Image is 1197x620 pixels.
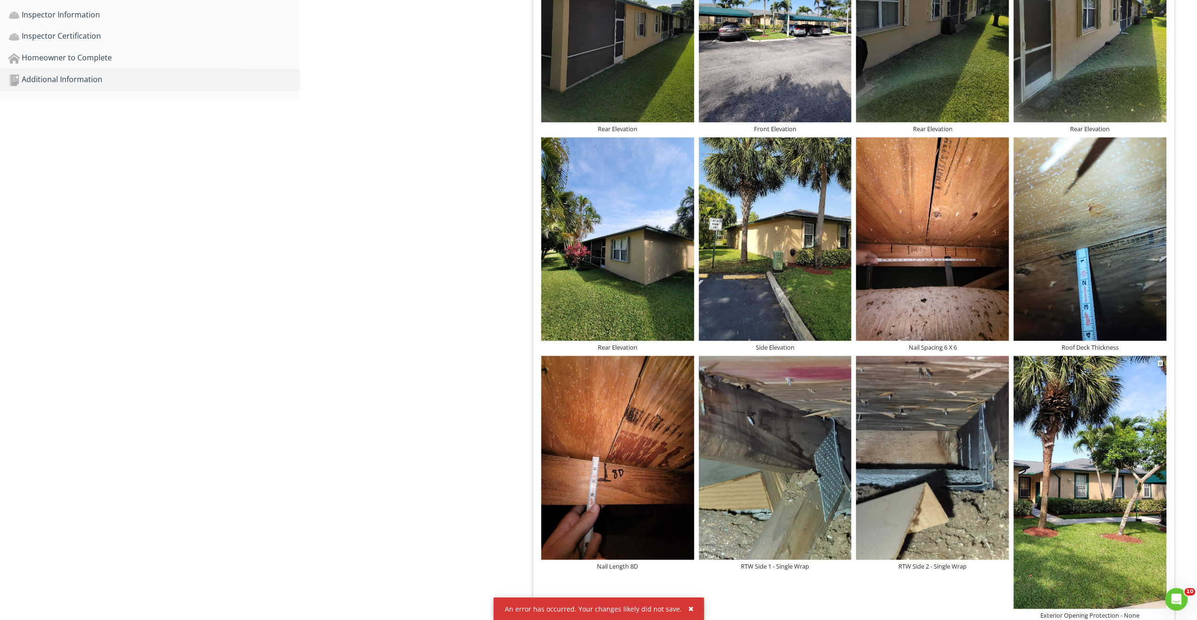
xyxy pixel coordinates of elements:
[8,74,299,86] div: Additional Information
[1013,612,1166,619] div: Exterior Opening Protection - None
[1013,137,1166,341] img: data
[699,356,852,560] img: data
[541,137,694,341] img: photo.jpg
[1165,588,1188,611] iframe: Intercom live chat
[8,52,299,64] div: Homeowner to Complete
[1184,588,1195,595] span: 10
[1013,125,1166,133] div: Rear Elevation
[856,356,1009,560] img: data
[541,344,694,351] div: Rear Elevation
[541,356,694,560] img: data
[699,125,852,133] div: Front Elevation
[856,562,1009,570] div: RTW Side 2 - Single Wrap
[8,9,299,21] div: Inspector Information
[856,125,1009,133] div: Rear Elevation
[8,30,299,42] div: Inspector Certification
[1013,344,1166,351] div: Roof Deck Thickness
[699,137,852,341] img: photo.jpg
[541,125,694,133] div: Rear Elevation
[699,562,852,570] div: RTW Side 1 - Single Wrap
[1013,356,1166,608] img: data
[856,137,1009,341] img: data
[494,597,704,620] div: An error has occurred. Your changes likely did not save.
[699,344,852,351] div: Side Elevation
[856,344,1009,351] div: Nail Spacing 6 X 6
[541,562,694,570] div: Nail Length 8D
